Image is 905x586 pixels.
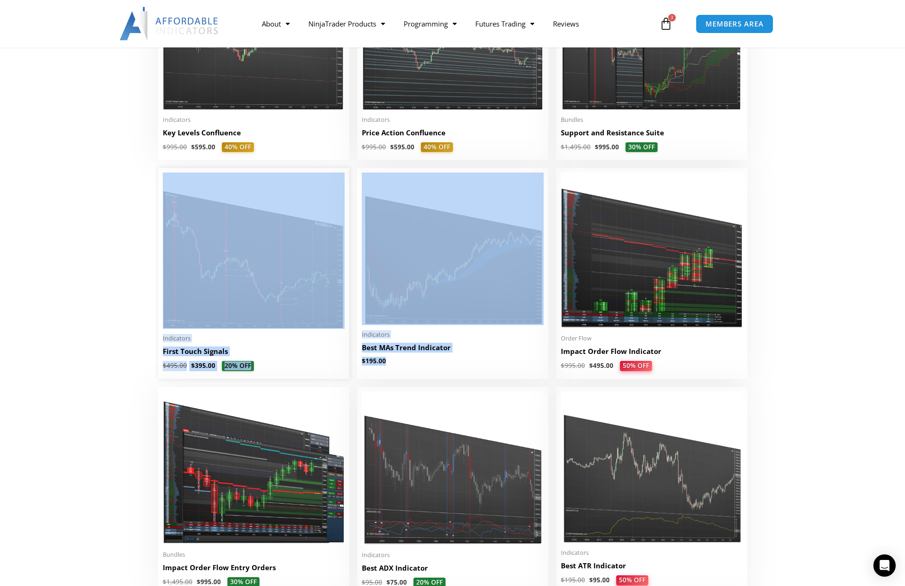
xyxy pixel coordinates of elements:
img: LogoAI | Affordable Indicators – NinjaTrader [120,7,220,40]
a: Best ATR Indicator [561,561,743,575]
bdi: 395.00 [191,361,215,370]
a: 3 [645,10,686,37]
span: 40% OFF [421,142,453,153]
a: About [253,13,299,34]
span: $ [561,576,565,584]
span: $ [163,143,166,151]
h2: Support and Resistance Suite [561,128,743,138]
span: 50% OFF [615,575,648,586]
bdi: 995.00 [561,361,585,370]
bdi: 995.00 [197,578,221,586]
span: Indicators [163,116,345,124]
span: $ [589,361,593,370]
a: Impact Order Flow Indicator [561,346,743,361]
span: $ [197,578,200,586]
span: $ [561,361,565,370]
a: Reviews [544,13,588,34]
img: OrderFlow 2 [561,173,743,329]
h2: Price Action Confluence [362,128,544,138]
img: Best ATR Indicator [561,392,743,544]
span: 50% OFF [619,361,652,371]
a: Impact Order Flow Entry Orders [163,563,345,577]
h2: Impact Order Flow Entry Orders [163,563,345,573]
nav: Menu [253,13,657,34]
span: $ [362,357,366,365]
span: 40% OFF [222,142,254,153]
bdi: 195.00 [362,357,386,365]
span: $ [191,143,195,151]
bdi: 1,495.00 [561,143,591,151]
span: $ [163,578,166,586]
a: Best ADX Indicator [362,563,544,578]
bdi: 995.00 [163,143,187,151]
bdi: 495.00 [589,361,613,370]
bdi: 595.00 [390,143,414,151]
h2: First Touch Signals [163,346,345,356]
span: 20% OFF [222,361,254,371]
bdi: 1,495.00 [163,578,193,586]
span: $ [362,143,366,151]
a: NinjaTrader Products [299,13,394,34]
span: $ [390,143,394,151]
img: Best MAs Trend Indicator [362,173,544,325]
bdi: 595.00 [191,143,215,151]
a: Best MAs Trend Indicator [362,343,544,357]
a: Programming [394,13,466,34]
span: $ [163,361,166,370]
span: MEMBERS AREA [705,20,764,27]
span: Indicators [163,334,345,342]
span: $ [589,576,593,584]
bdi: 995.00 [362,143,386,151]
span: Indicators [362,331,544,339]
span: $ [595,143,599,151]
a: Key Levels Confluence [163,128,345,142]
h2: Best ADX Indicator [362,563,544,573]
span: $ [191,361,195,370]
a: First Touch Signals [163,346,345,361]
span: Bundles [163,551,345,559]
a: Price Action Confluence [362,128,544,142]
span: Bundles [561,116,743,124]
span: Order Flow [561,334,743,342]
bdi: 995.00 [595,143,619,151]
h2: Best ATR Indicator [561,561,743,571]
span: Indicators [362,116,544,124]
h2: Key Levels Confluence [163,128,345,138]
img: Impact Order Flow Entry Orders [163,392,345,545]
a: Support and Resistance Suite [561,128,743,142]
img: First Touch Signals 1 [163,173,345,329]
bdi: 195.00 [561,576,585,584]
h2: Best MAs Trend Indicator [362,343,544,353]
a: Futures Trading [466,13,544,34]
span: 30% OFF [626,142,658,153]
span: $ [561,143,565,151]
img: Best ADX Indicator [362,392,544,546]
div: Open Intercom Messenger [873,554,896,577]
bdi: 495.00 [163,361,187,370]
a: MEMBERS AREA [696,14,773,33]
span: 3 [668,14,676,21]
bdi: 95.00 [589,576,610,584]
span: Indicators [362,551,544,559]
span: Indicators [561,549,743,557]
h2: Impact Order Flow Indicator [561,346,743,356]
